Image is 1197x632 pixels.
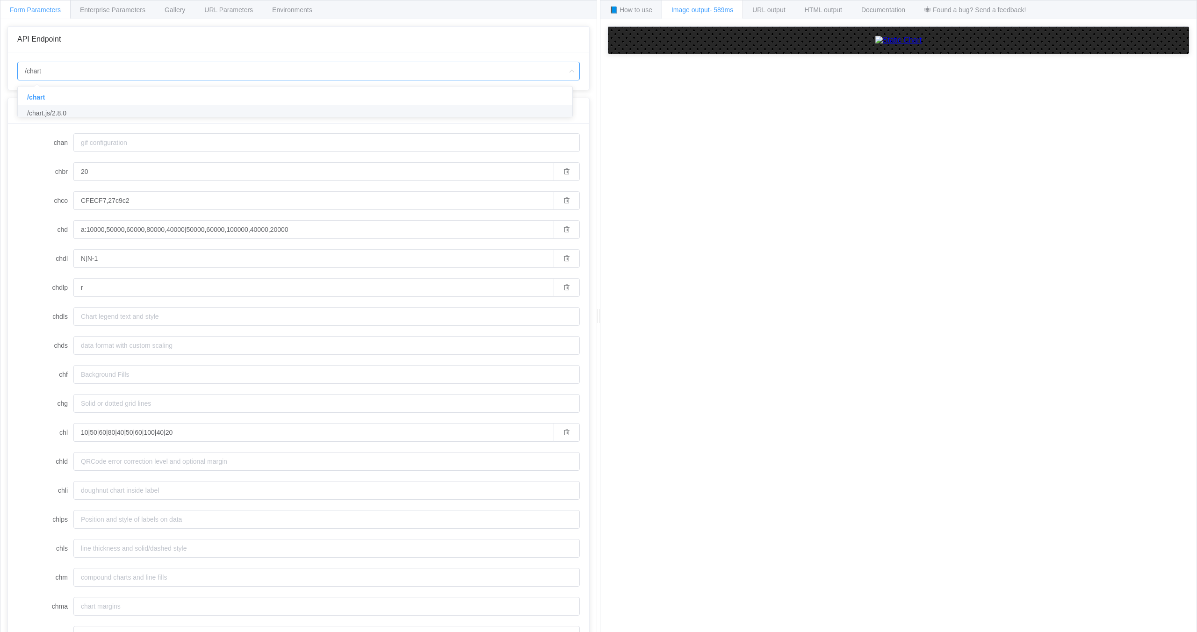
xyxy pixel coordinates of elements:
label: chan [17,133,73,152]
input: bar, pie slice, doughnut slice and polar slice chart labels [73,423,554,442]
span: URL Parameters [204,6,253,14]
input: Solid or dotted grid lines [73,394,580,413]
input: chart data [73,220,554,239]
input: Bar corner radius. Display bars with rounded corner. [73,162,554,181]
span: /chart [27,93,45,101]
label: chli [17,481,73,500]
input: QRCode error correction level and optional margin [73,452,580,471]
span: URL output [752,6,785,14]
label: chlps [17,510,73,529]
span: - 589ms [710,6,734,14]
label: chf [17,365,73,384]
label: chld [17,452,73,471]
label: chdl [17,249,73,268]
label: chd [17,220,73,239]
input: doughnut chart inside label [73,481,580,500]
label: chm [17,568,73,587]
label: chg [17,394,73,413]
img: Static Chart [875,36,922,44]
span: 📘 How to use [610,6,652,14]
input: Background Fills [73,365,580,384]
span: Form Parameters [10,6,61,14]
label: chco [17,191,73,210]
label: chma [17,597,73,616]
input: line thickness and solid/dashed style [73,539,580,558]
input: chart margins [73,597,580,616]
label: chls [17,539,73,558]
input: Select [17,62,580,80]
span: Gallery [165,6,185,14]
input: Position and style of labels on data [73,510,580,529]
input: series colors [73,191,554,210]
label: chdls [17,307,73,326]
span: 🕷 Found a bug? Send a feedback! [924,6,1026,14]
span: /chart.js/2.8.0 [27,109,66,117]
a: Static Chart [617,36,1180,44]
label: chds [17,336,73,355]
span: Enterprise Parameters [80,6,145,14]
input: Text for each series, to display in the legend [73,249,554,268]
span: HTML output [805,6,842,14]
span: API Endpoint [17,35,61,43]
label: chdlp [17,278,73,297]
span: Environments [272,6,312,14]
span: Image output [671,6,733,14]
label: chbr [17,162,73,181]
input: compound charts and line fills [73,568,580,587]
input: Position of the legend and order of the legend entries [73,278,554,297]
label: chl [17,423,73,442]
span: Documentation [861,6,905,14]
input: data format with custom scaling [73,336,580,355]
input: Chart legend text and style [73,307,580,326]
input: gif configuration [73,133,580,152]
